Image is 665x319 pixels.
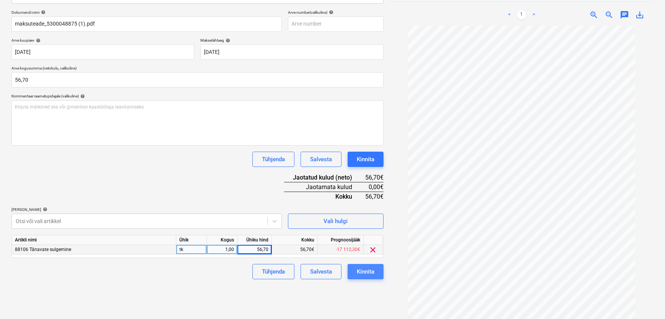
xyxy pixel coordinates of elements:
div: 56,70€ [272,245,318,254]
button: Tühjenda [252,264,294,279]
div: Jaotamata kulud [284,182,364,192]
input: Arve number [288,16,384,32]
div: Salvesta [310,154,332,164]
div: Ühik [176,235,207,245]
div: 56,70€ [364,173,384,182]
button: Kinnita [348,152,384,167]
a: Next page [529,10,538,19]
input: Arve kogusumma (netokulu, valikuline) [11,72,384,87]
button: Vali hulgi [288,214,384,229]
span: help [224,38,230,43]
div: Kokku [284,192,364,201]
div: Tühjenda [262,154,285,164]
span: help [39,10,46,15]
div: Arve kuupäev [11,38,194,43]
div: 1,00 [210,245,234,254]
div: Tühjenda [262,267,285,277]
div: Dokumendi nimi [11,10,282,15]
div: Ühiku hind [237,235,272,245]
div: -17 112,30€ [318,245,364,254]
div: [PERSON_NAME] [11,207,282,212]
div: Vali hulgi [324,216,348,226]
div: Jaotatud kulud (neto) [284,173,364,182]
a: Page 1 is your current page [517,10,526,19]
div: Arve number (valikuline) [288,10,384,15]
div: Maksetähtaeg [200,38,383,43]
button: Salvesta [301,152,341,167]
div: Kinnita [357,154,374,164]
span: chat [620,10,629,19]
div: Artikli nimi [12,235,176,245]
span: help [327,10,333,15]
span: help [34,38,41,43]
div: Salvesta [310,267,332,277]
span: zoom_in [589,10,598,19]
div: Kokku [272,235,318,245]
iframe: Chat Widget [627,282,665,319]
div: 0,00€ [364,182,384,192]
div: Prognoosijääk [318,235,364,245]
div: 56,70€ [364,192,384,201]
div: tk [176,245,207,254]
span: clear [369,245,378,254]
span: 88106 Tänavate sulgemine [15,247,71,252]
input: Arve kuupäeva pole määratud. [11,44,194,60]
div: 56,70 [241,245,268,254]
div: Kogus [207,235,237,245]
a: Previous page [505,10,514,19]
span: save_alt [635,10,644,19]
div: Kommentaar raamatupidajale (valikuline) [11,94,384,99]
input: Tähtaega pole määratud [200,44,383,60]
span: zoom_out [605,10,614,19]
div: Kinnita [357,267,374,277]
button: Salvesta [301,264,341,279]
p: Arve kogusumma (netokulu, valikuline) [11,66,384,72]
span: help [41,207,47,212]
button: Tühjenda [252,152,294,167]
input: Dokumendi nimi [11,16,282,32]
span: help [79,94,85,99]
button: Kinnita [348,264,384,279]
